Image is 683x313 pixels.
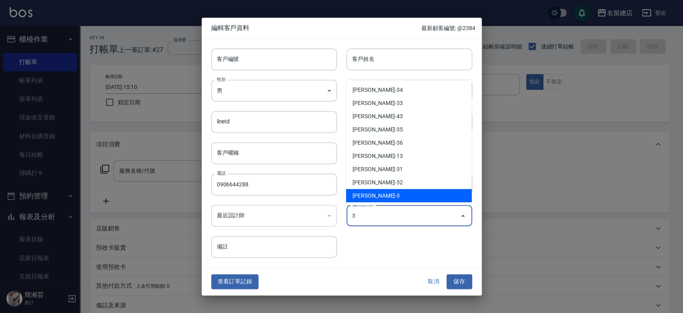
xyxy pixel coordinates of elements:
[346,189,472,202] li: [PERSON_NAME]-3
[346,123,472,136] li: [PERSON_NAME]-35
[346,176,472,189] li: [PERSON_NAME]-32
[346,136,472,149] li: [PERSON_NAME]-36
[211,80,337,101] div: 男
[447,275,472,289] button: 儲存
[346,162,472,176] li: [PERSON_NAME]-31
[211,24,422,32] span: 編輯客戶資料
[421,24,475,32] p: 最新顧客編號: @2384
[457,209,469,222] button: Close
[346,149,472,162] li: [PERSON_NAME]-13
[211,275,258,289] button: 查看訂單記錄
[346,109,472,123] li: [PERSON_NAME]-43
[217,170,225,176] label: 電話
[346,96,472,109] li: [PERSON_NAME]-33
[346,83,472,96] li: [PERSON_NAME]-34
[217,76,225,82] label: 性別
[421,275,447,289] button: 取消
